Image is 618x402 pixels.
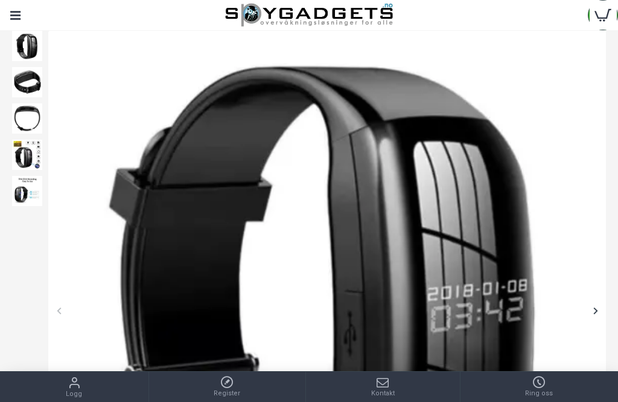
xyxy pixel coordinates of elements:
[12,176,42,206] img: Spionkamera med lydopptaker i armbåndsklokke
[12,103,42,134] img: Spionkamera med lydopptaker i armbåndsklokke
[525,389,553,399] span: Ring oss
[66,389,82,400] span: Logg
[149,372,306,402] a: Register
[12,67,42,97] img: Spionkamera med lydopptaker i armbåndsklokke
[214,389,240,399] span: Register
[225,3,393,27] img: SpyGadgets.no
[12,140,42,170] img: Spionkamera med lydopptaker i armbåndsklokke
[371,389,395,399] span: Kontakt
[12,31,42,61] img: Spionkamera med lydopptaker i armbåndsklokke
[306,372,460,402] a: Kontakt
